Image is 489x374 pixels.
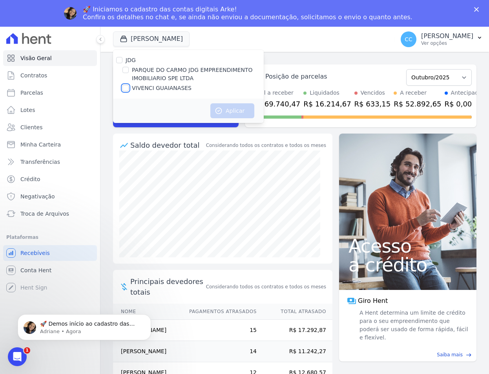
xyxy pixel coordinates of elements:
[20,192,55,200] span: Negativação
[358,309,469,342] span: A Hent determina um limite de crédito para o seu empreendimento que poderá ser usado de forma ráp...
[400,89,427,97] div: A receber
[130,276,204,297] span: Principais devedores totais
[3,262,97,278] a: Conta Hent
[394,28,489,50] button: CC [PERSON_NAME] Ver opções
[445,99,482,109] div: R$ 0,00
[265,72,327,81] div: Posição de parcelas
[8,347,27,366] iframe: Intercom live chat
[303,99,351,109] div: R$ 16.214,67
[3,102,97,118] a: Lotes
[3,50,97,66] a: Visão Geral
[3,171,97,187] a: Crédito
[451,89,482,97] div: Antecipado
[3,245,97,261] a: Recebíveis
[34,30,135,37] p: Message from Adriane, sent Agora
[20,266,51,274] span: Conta Hent
[20,210,69,218] span: Troca de Arquivos
[126,57,136,63] label: JDG
[64,7,77,20] img: Profile image for Adriane
[349,255,467,274] span: a crédito
[253,89,300,97] div: Total a receber
[6,233,94,242] div: Plataformas
[20,141,61,148] span: Minha Carteira
[3,189,97,204] a: Negativação
[405,37,412,42] span: CC
[182,341,257,362] td: 14
[20,123,42,131] span: Clientes
[3,137,97,152] a: Minha Carteira
[34,23,134,185] span: 🚀 Demos início ao cadastro das Contas Digitais Arke! Iniciamos a abertura para clientes do modelo...
[132,84,192,92] label: VIVENCI GUAIANASES
[20,158,60,166] span: Transferências
[20,89,43,97] span: Parcelas
[257,341,332,362] td: R$ 11.242,27
[344,351,472,358] a: Saiba mais east
[182,320,257,341] td: 15
[361,89,385,97] div: Vencidos
[3,85,97,101] a: Parcelas
[20,71,47,79] span: Contratos
[206,142,326,149] div: Considerando todos os contratos e todos os meses
[6,298,163,353] iframe: Intercom notifications mensagem
[3,206,97,222] a: Troca de Arquivos
[83,5,412,21] div: 🚀 Iniciamos o cadastro das contas digitais Arke! Confira os detalhes no chat e, se ainda não envi...
[437,351,463,358] span: Saiba mais
[310,89,339,97] div: Liquidados
[20,106,35,114] span: Lotes
[421,40,473,46] p: Ver opções
[466,352,472,358] span: east
[349,236,467,255] span: Acesso
[182,304,257,320] th: Pagamentos Atrasados
[130,140,204,150] div: Saldo devedor total
[3,154,97,170] a: Transferências
[210,103,254,118] button: Aplicar
[20,54,52,62] span: Visão Geral
[3,119,97,135] a: Clientes
[253,99,300,109] div: R$ 69.740,47
[20,249,50,257] span: Recebíveis
[24,347,30,354] span: 1
[474,7,482,12] div: Fechar
[20,175,40,183] span: Crédito
[257,320,332,341] td: R$ 17.292,87
[354,99,391,109] div: R$ 633,15
[206,283,326,290] span: Considerando todos os contratos e todos os meses
[358,296,388,306] span: Giro Hent
[257,304,332,320] th: Total Atrasado
[394,99,441,109] div: R$ 52.892,65
[113,31,190,46] button: [PERSON_NAME]
[3,68,97,83] a: Contratos
[132,66,264,82] label: PARQUE DO CARMO JDG EMPREENDIMENTO IMOBILIARIO SPE LTDA
[421,32,473,40] p: [PERSON_NAME]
